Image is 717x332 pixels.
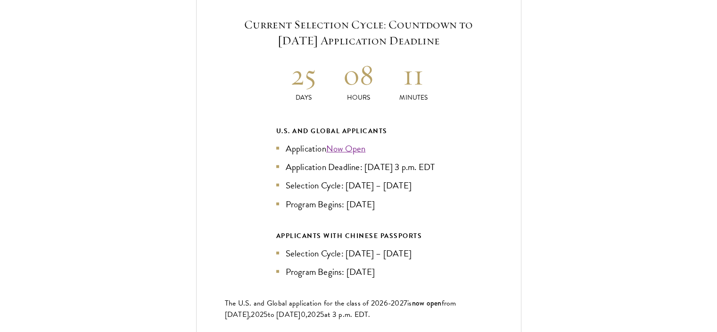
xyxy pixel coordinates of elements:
li: Application Deadline: [DATE] 3 p.m. EDT [276,160,441,174]
h5: Current Selection Cycle: Countdown to [DATE] Application Deadline [225,17,493,49]
p: Days [276,93,331,102]
li: Program Begins: [DATE] [276,197,441,211]
p: Minutes [386,93,441,102]
span: 202 [251,309,264,320]
div: APPLICANTS WITH CHINESE PASSPORTS [276,230,441,242]
p: Hours [331,93,386,102]
li: Selection Cycle: [DATE] – [DATE] [276,247,441,260]
span: 5 [320,309,324,320]
h2: 08 [331,57,386,93]
span: at 3 p.m. EDT. [324,309,371,320]
span: -202 [388,298,404,309]
span: 0 [301,309,305,320]
span: 7 [404,298,407,309]
a: Now Open [326,142,366,155]
span: , [305,309,307,320]
span: to [DATE] [268,309,300,320]
li: Selection Cycle: [DATE] – [DATE] [276,179,441,192]
h2: 11 [386,57,441,93]
li: Application [276,142,441,155]
span: from [DATE], [225,298,456,320]
span: The U.S. and Global application for the class of 202 [225,298,384,309]
span: 5 [264,309,268,320]
div: U.S. and Global Applicants [276,125,441,137]
span: 6 [384,298,388,309]
span: 202 [307,309,320,320]
li: Program Begins: [DATE] [276,265,441,279]
h2: 25 [276,57,331,93]
span: is [407,298,412,309]
span: now open [412,298,442,308]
